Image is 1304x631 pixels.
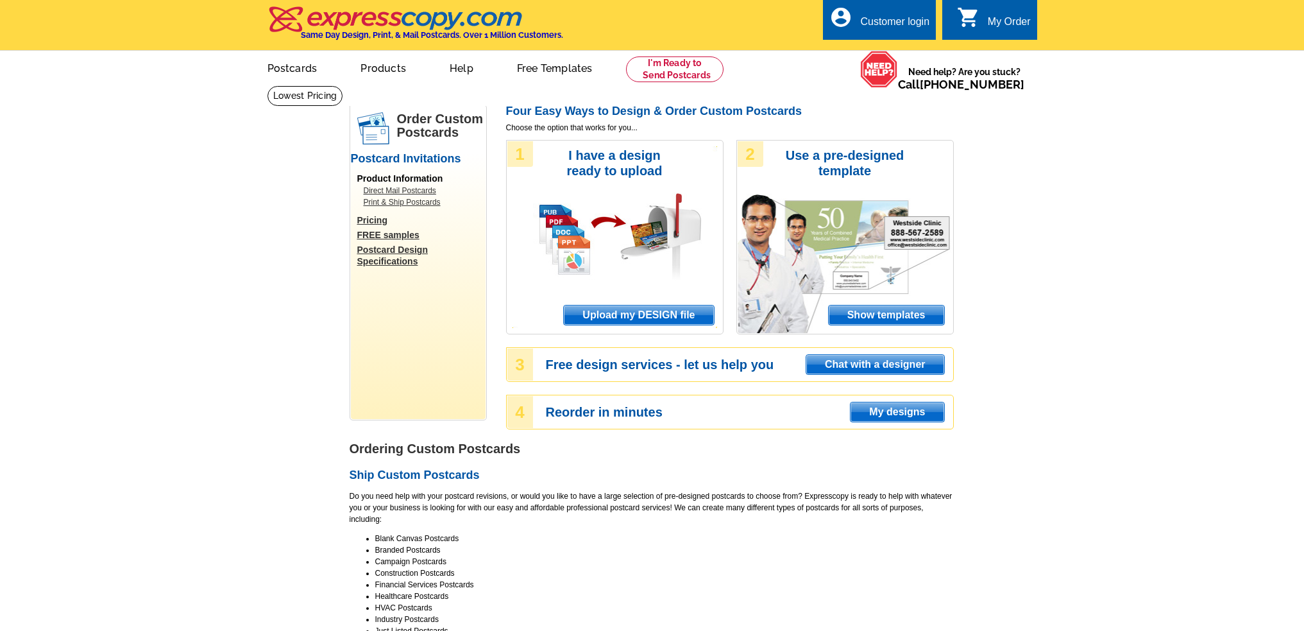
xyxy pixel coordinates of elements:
span: Show templates [829,306,944,325]
a: Free Templates [496,52,613,82]
span: My designs [851,402,944,422]
span: Call [898,78,1024,91]
a: Print & Ship Postcards [364,196,479,208]
h3: Free design services - let us help you [546,359,953,370]
a: Direct Mail Postcards [364,185,479,196]
div: 1 [507,141,533,167]
h2: Four Easy Ways to Design & Order Custom Postcards [506,105,954,119]
li: Campaign Postcards [375,556,954,567]
i: shopping_cart [957,6,980,29]
li: Healthcare Postcards [375,591,954,602]
h3: I have a design ready to upload [549,148,681,178]
a: Chat with a designer [806,354,944,375]
span: Chat with a designer [806,355,944,374]
span: Product Information [357,173,443,184]
p: Do you need help with your postcard revisions, or would you like to have a large selection of pre... [350,490,954,525]
span: Need help? Are you stuck? [898,65,1031,91]
h2: Postcard Invitations [351,152,486,166]
li: Financial Services Postcards [375,579,954,591]
div: My Order [988,16,1031,34]
h4: Same Day Design, Print, & Mail Postcards. Over 1 Million Customers. [301,30,563,40]
h1: Order Custom Postcards [397,112,486,139]
strong: Ordering Custom Postcards [350,442,521,456]
li: Blank Canvas Postcards [375,533,954,544]
a: Postcards [247,52,338,82]
li: Branded Postcards [375,544,954,556]
a: Pricing [357,214,486,226]
i: account_circle [829,6,852,29]
a: FREE samples [357,229,486,241]
a: Same Day Design, Print, & Mail Postcards. Over 1 Million Customers. [267,15,563,40]
a: Show templates [828,305,945,325]
div: Customer login [860,16,929,34]
span: Upload my DESIGN file [564,306,713,325]
div: 2 [738,141,763,167]
div: 4 [507,396,533,428]
a: account_circle Customer login [829,14,929,30]
a: My designs [850,402,944,422]
li: Industry Postcards [375,614,954,625]
span: Choose the option that works for you... [506,122,954,134]
a: [PHONE_NUMBER] [920,78,1024,91]
img: help [860,51,898,88]
a: Postcard Design Specifications [357,244,486,267]
li: Construction Postcards [375,567,954,579]
a: Products [340,52,427,82]
img: postcards.png [357,112,389,144]
a: Help [429,52,494,82]
h3: Reorder in minutes [546,406,953,418]
h2: Ship Custom Postcards [350,469,954,483]
li: HVAC Postcards [375,602,954,614]
a: shopping_cart My Order [957,14,1031,30]
a: Upload my DESIGN file [563,305,714,325]
div: 3 [507,349,533,381]
h3: Use a pre-designed template [779,148,911,178]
